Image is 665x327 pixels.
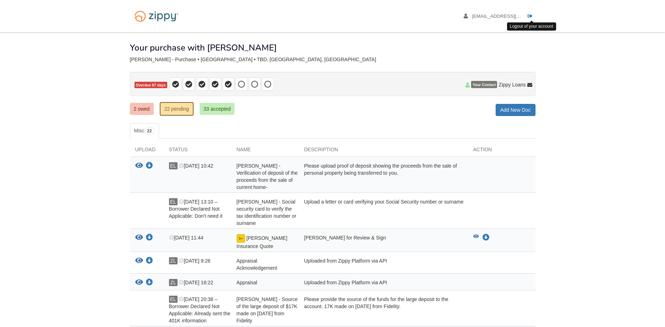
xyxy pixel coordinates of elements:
[496,104,535,116] a: Add New Doc
[146,280,153,286] a: Download Appraisal
[464,14,554,21] a: edit profile
[146,258,153,264] a: Download Appraisal Acknowledgement
[179,258,210,264] span: [DATE] 9:26
[179,163,213,169] span: [DATE] 10:42
[237,234,245,243] img: Document fully signed
[200,103,234,115] a: 33 accepted
[299,146,468,157] div: Description
[130,7,183,25] img: Logo
[169,279,178,286] span: ZL
[473,234,479,241] button: View Leonard Insurance Quote
[160,102,194,116] a: 22 pending
[130,123,159,139] a: Misc
[169,199,223,219] span: [DATE] 13:10 – Borrower Declared Not Applicable: Don't need it
[528,14,535,21] a: Log out
[130,146,164,157] div: Upload
[237,199,296,226] span: [PERSON_NAME] - Social security card to verify the tax identification number or surname
[299,198,468,227] div: Upload a letter or card verifying your Social Security number or surname
[135,234,143,242] button: View Leonard Insurance Quote
[164,146,231,157] div: Status
[144,127,154,135] span: 22
[135,279,143,286] button: View Appraisal
[135,162,143,170] button: View Elizabeth Leonard - Verification of deposit of the proceeds from the sale of current home-
[468,146,535,157] div: Action
[130,43,277,52] h1: Your purchase with [PERSON_NAME]
[179,280,213,285] span: [DATE] 16:22
[299,257,468,271] div: Uploaded from Zippy Platform via API
[169,235,204,241] span: [DATE] 11:44
[169,257,178,264] span: ZL
[134,82,167,89] span: Overdue 67 days
[482,235,490,241] a: Download Leonard Insurance Quote
[130,57,535,63] div: [PERSON_NAME] - Purchase • [GEOGRAPHIC_DATA] • TBD, [GEOGRAPHIC_DATA], [GEOGRAPHIC_DATA]
[237,235,287,249] span: [PERSON_NAME] Insurance Quote
[472,14,553,19] span: bmcconnell61@hotmail.com
[299,279,468,288] div: Uploaded from Zippy Platform via API
[498,81,526,88] span: Zippy Loans
[169,162,178,169] span: EL
[146,235,153,241] a: Download Leonard Insurance Quote
[135,257,143,265] button: View Appraisal Acknowledgement
[169,198,178,205] span: EL
[146,163,153,169] a: Download Elizabeth Leonard - Verification of deposit of the proceeds from the sale of current home-
[130,103,154,115] a: 2 owed
[299,162,468,191] div: Please upload proof of deposit showing the proceeds from the sale of personal property being tran...
[169,296,231,323] span: [DATE] 20:38 – Borrower Declared Not Applicable: Already sent the 401K information
[231,146,299,157] div: Name
[471,81,497,88] span: Your Contact
[237,280,257,285] span: Appraisal
[237,163,298,190] span: [PERSON_NAME] - Verification of deposit of the proceeds from the sale of current home-
[507,22,556,31] div: Logout of your account
[299,234,468,250] div: [PERSON_NAME] for Review & Sign
[237,258,277,271] span: Appraisal Acknowledgement
[169,296,178,303] span: EL
[299,296,468,324] div: Please provide the source of the funds for the large deposit to the account. 17K made on [DATE] f...
[237,296,298,323] span: [PERSON_NAME] - Source of the large deposit of $17K made on [DATE] from Fidelity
